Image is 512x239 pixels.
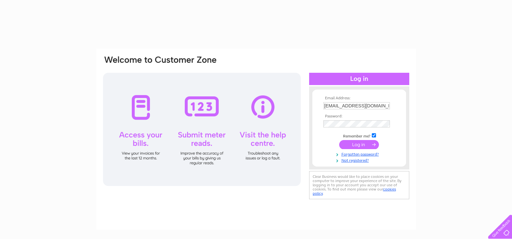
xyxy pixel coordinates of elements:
a: cookies policy [313,187,396,196]
th: Password: [322,114,397,119]
div: Clear Business would like to place cookies on your computer to improve your experience of the sit... [309,171,409,199]
a: Forgotten password? [323,151,397,157]
td: Remember me? [322,132,397,139]
th: Email Address: [322,96,397,101]
a: Not registered? [323,157,397,163]
input: Submit [339,140,379,149]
